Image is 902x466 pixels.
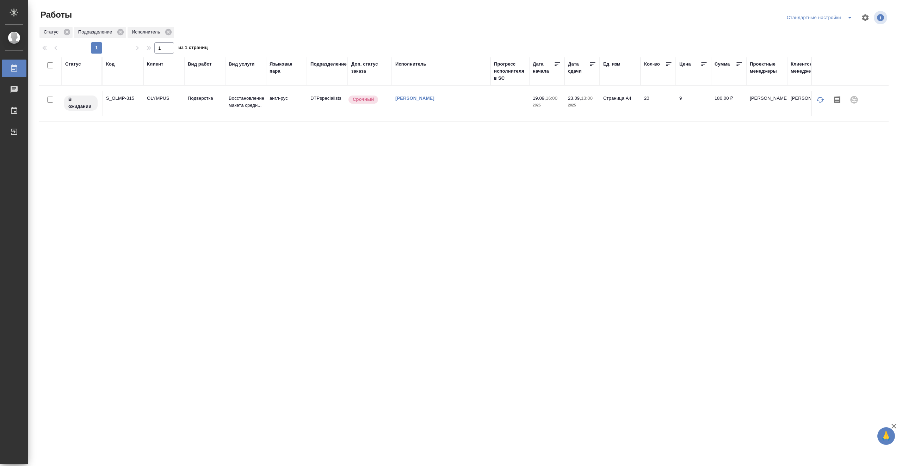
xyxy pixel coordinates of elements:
[857,9,874,26] span: Настроить таблицу
[880,429,892,443] span: 🙏
[351,61,388,75] div: Доп. статус заказа
[846,91,863,108] div: Проект не привязан
[581,96,593,101] p: 13:00
[641,91,676,116] td: 20
[106,61,115,68] div: Код
[644,61,660,68] div: Кол-во
[568,61,589,75] div: Дата сдачи
[266,91,307,116] td: англ-рус
[39,9,72,20] span: Работы
[676,91,711,116] td: 9
[829,91,846,108] button: Скопировать мини-бриф
[877,427,895,445] button: 🙏
[65,61,81,68] div: Статус
[63,95,98,111] div: Исполнитель назначен, приступать к работе пока рано
[188,95,222,102] p: Подверстка
[791,61,824,75] div: Клиентские менеджеры
[229,95,262,109] p: Восстановление макета средн...
[229,61,255,68] div: Вид услуги
[395,96,434,101] a: [PERSON_NAME]
[147,95,181,102] p: OLYMPUS
[750,61,784,75] div: Проектные менеджеры
[546,96,557,101] p: 16:00
[533,96,546,101] p: 19.09,
[68,96,93,110] p: В ожидании
[715,61,730,68] div: Сумма
[533,61,554,75] div: Дата начала
[106,95,140,102] div: S_OLMP-315
[128,27,174,38] div: Исполнитель
[147,61,163,68] div: Клиент
[307,91,348,116] td: DTPspecialists
[74,27,126,38] div: Подразделение
[787,91,828,116] td: [PERSON_NAME]
[353,96,374,103] p: Срочный
[178,43,208,54] span: из 1 страниц
[603,61,620,68] div: Ед. изм
[679,61,691,68] div: Цена
[270,61,303,75] div: Языковая пара
[711,91,746,116] td: 180,00 ₽
[310,61,347,68] div: Подразделение
[874,11,889,24] span: Посмотреть информацию
[785,12,857,23] div: split button
[132,29,162,36] p: Исполнитель
[568,96,581,101] p: 23.09,
[533,102,561,109] p: 2025
[600,91,641,116] td: Страница А4
[44,29,61,36] p: Статус
[395,61,426,68] div: Исполнитель
[188,61,212,68] div: Вид работ
[746,91,787,116] td: [PERSON_NAME]
[78,29,115,36] p: Подразделение
[39,27,73,38] div: Статус
[812,91,829,108] button: Обновить
[494,61,526,82] div: Прогресс исполнителя в SC
[568,102,596,109] p: 2025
